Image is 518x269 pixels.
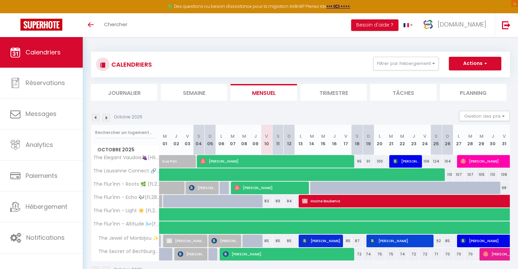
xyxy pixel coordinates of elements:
[499,182,510,194] div: 98
[356,133,359,139] abbr: S
[502,21,511,29] img: logout
[386,125,397,155] th: 21
[423,133,426,139] abbr: V
[468,133,472,139] abbr: M
[284,195,295,207] div: 84
[167,234,205,247] span: [PERSON_NAME] Dr [PERSON_NAME]
[272,195,284,207] div: 89
[159,125,171,155] th: 01
[26,110,57,118] span: Messages
[321,133,325,139] abbr: M
[171,125,182,155] th: 02
[340,125,351,155] th: 17
[227,125,238,155] th: 07
[26,48,61,56] span: Calendriers
[412,133,415,139] abbr: J
[453,125,465,155] th: 27
[326,3,350,9] strong: >>> ICI <<<<
[442,125,453,155] th: 26
[442,248,453,260] div: 70
[379,133,381,139] abbr: L
[449,57,501,70] button: Actions
[178,248,205,260] span: [PERSON_NAME]
[329,125,340,155] th: 16
[419,125,430,155] th: 24
[442,155,453,168] div: 104
[465,248,476,260] div: 70
[351,235,363,247] div: 87
[453,248,465,260] div: 70
[200,155,355,168] span: [PERSON_NAME]
[92,195,160,200] span: The Flur'Inn - Echo 🎶(FL28G2MR)
[92,248,160,255] span: The Secret of Bechburg 🏰
[223,248,354,260] span: [PERSON_NAME]
[370,234,431,247] span: [PERSON_NAME]
[175,133,177,139] abbr: J
[26,202,67,211] span: Hébergement
[430,125,442,155] th: 25
[370,84,437,101] li: Tâches
[393,155,420,168] span: [PERSON_NAME]
[92,155,160,160] span: The Elegant Vaudois🍇(HSH Barre 6)
[208,133,212,139] abbr: D
[91,145,159,155] span: Octobre 2025
[438,20,486,29] span: [DOMAIN_NAME]
[310,133,314,139] abbr: M
[26,171,58,180] span: Paiements
[459,111,510,121] button: Gestion des prix
[216,125,227,155] th: 06
[363,155,374,168] div: 91
[503,133,506,139] abbr: V
[26,233,65,242] span: Notifications
[440,84,506,101] li: Planning
[408,248,419,260] div: 72
[162,151,209,164] span: Xue Pan
[430,155,442,168] div: 124
[344,133,347,139] abbr: V
[254,133,257,139] abbr: J
[419,155,430,168] div: 106
[95,127,155,139] input: Rechercher un logement...
[211,234,238,247] span: [PERSON_NAME]
[197,133,200,139] abbr: S
[238,125,250,155] th: 08
[400,133,404,139] abbr: M
[333,133,336,139] abbr: J
[261,125,272,155] th: 10
[92,182,160,187] span: The Flur'Inn - Roots 🌿 (FL28G0RE)
[397,248,408,260] div: 74
[265,133,268,139] abbr: V
[423,19,433,30] img: ...
[458,133,460,139] abbr: L
[418,13,495,37] a: ... [DOMAIN_NAME]
[340,235,351,247] div: 85
[92,221,160,226] span: The Flur'Inn - Altitude 🌬️(FL28G3LI)
[419,248,430,260] div: 72
[295,125,306,155] th: 13
[234,181,308,194] span: [PERSON_NAME]
[193,125,204,155] th: 04
[374,155,385,168] div: 100
[110,57,152,72] h3: CALENDRIERS
[186,133,189,139] abbr: V
[261,235,272,247] div: 85
[300,133,302,139] abbr: L
[351,155,363,168] div: 95
[386,248,397,260] div: 75
[476,125,487,155] th: 29
[397,125,408,155] th: 22
[182,125,193,155] th: 03
[499,125,510,155] th: 31
[272,235,284,247] div: 85
[351,248,363,260] div: 72
[272,125,284,155] th: 11
[408,125,419,155] th: 23
[220,133,222,139] abbr: L
[161,84,227,101] li: Semaine
[91,84,157,101] li: Journalier
[20,19,62,31] img: Super Booking
[92,208,160,213] span: The Flur'Inn - Light ☀️ (FL28G2LI)
[430,235,442,247] div: 92
[231,133,235,139] abbr: M
[374,125,385,155] th: 20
